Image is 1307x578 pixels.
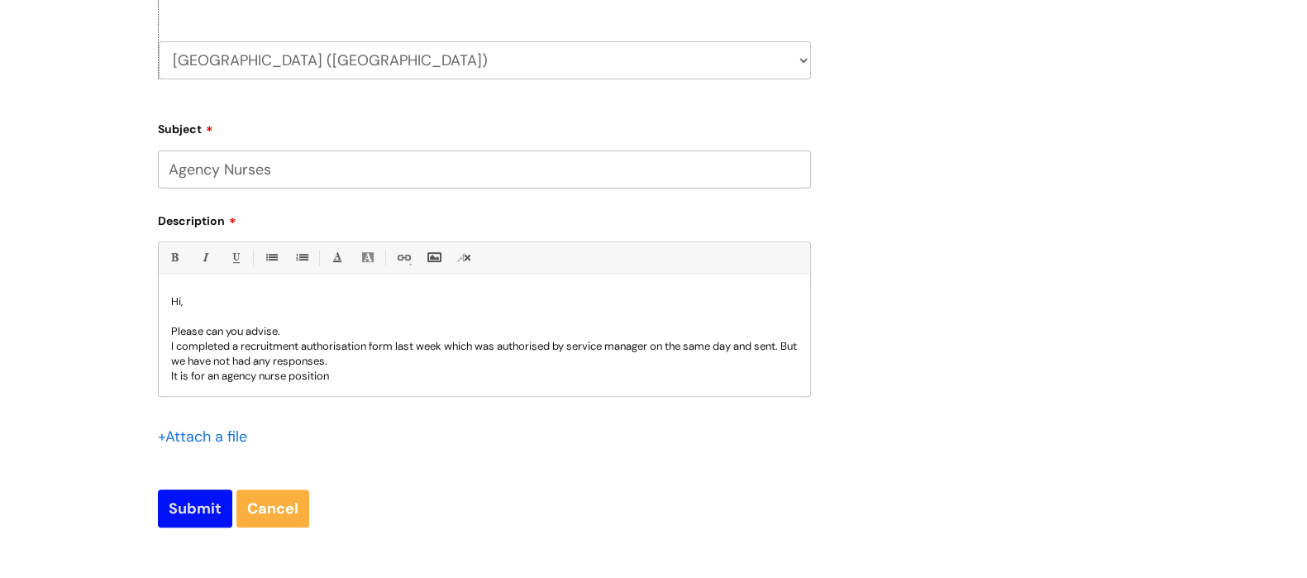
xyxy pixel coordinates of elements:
a: Remove formatting (Ctrl-\) [454,247,475,268]
p: Please can you advise. [171,324,798,339]
a: Insert Image... [423,247,444,268]
a: Link [393,247,413,268]
a: Cancel [236,490,309,528]
label: Subject [158,117,811,136]
div: Attach a file [158,423,257,450]
a: Back Color [357,247,378,268]
p: I completed a recruitment authorisation form last week which was authorised by service manager on... [171,339,798,369]
a: Underline(Ctrl-U) [225,247,246,268]
a: Font Color [327,247,347,268]
p: Hi, [171,294,798,309]
a: Italic (Ctrl-I) [194,247,215,268]
p: It is for an agency nurse position [171,369,798,384]
label: Description [158,208,811,228]
a: 1. Ordered List (Ctrl-Shift-8) [291,247,312,268]
input: Submit [158,490,232,528]
a: Bold (Ctrl-B) [164,247,184,268]
a: • Unordered List (Ctrl-Shift-7) [260,247,281,268]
